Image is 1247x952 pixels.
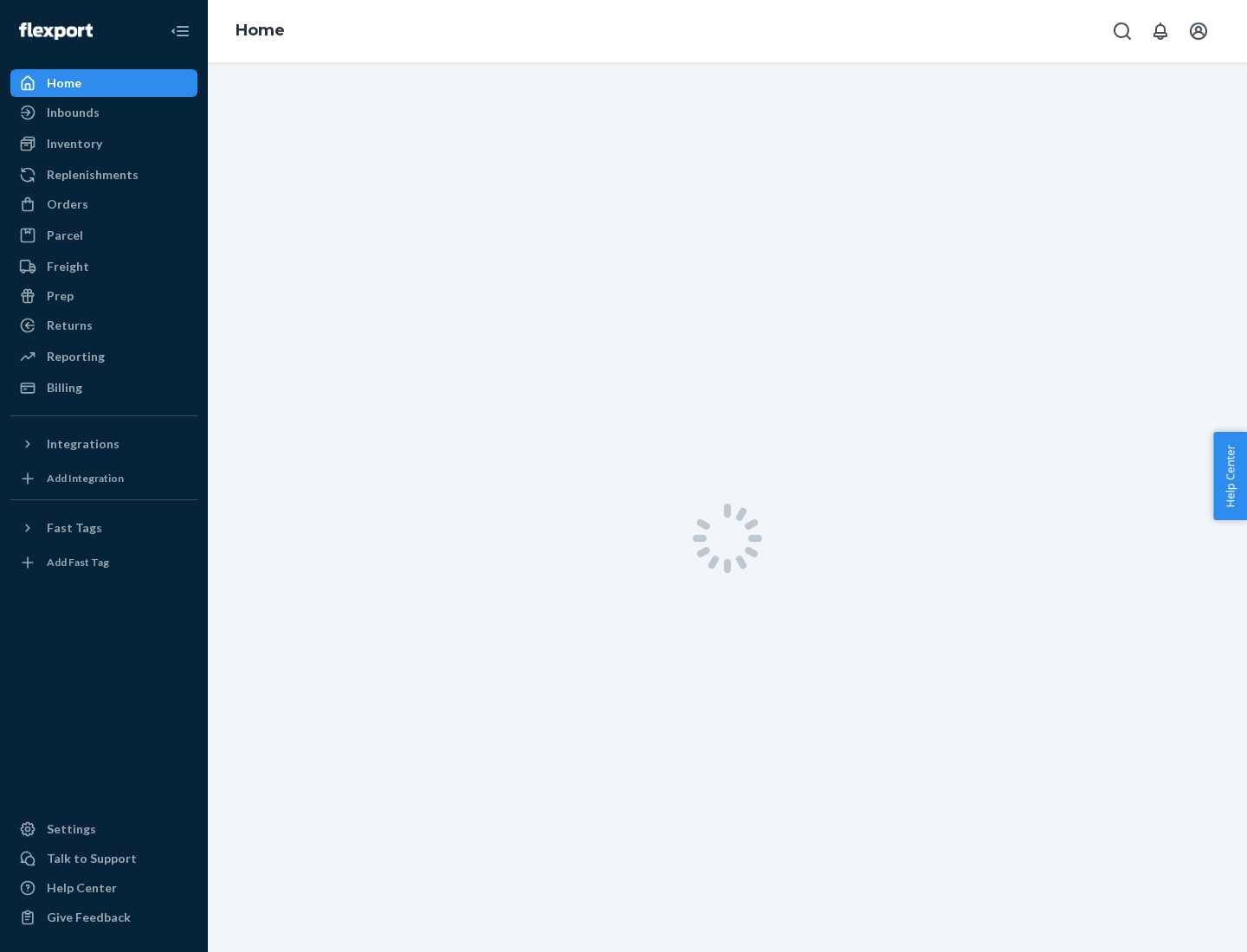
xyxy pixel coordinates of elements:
a: Settings [10,815,197,843]
div: Integrations [47,435,120,453]
div: Reporting [47,348,105,365]
a: Billing [10,374,197,402]
a: Add Fast Tag [10,549,197,576]
div: Add Fast Tag [47,555,109,569]
button: Open account menu [1181,14,1216,48]
div: Replenishments [47,166,139,183]
button: Integrations [10,430,197,458]
a: Prep [10,282,197,310]
a: Returns [10,312,197,339]
div: Returns [47,317,93,334]
a: Freight [10,253,197,280]
div: Inbounds [47,104,100,121]
a: Home [10,69,197,97]
div: Inventory [47,135,102,152]
div: Freight [47,258,89,275]
div: Home [47,74,81,92]
button: Fast Tags [10,514,197,542]
div: Billing [47,379,82,396]
div: Add Integration [47,471,124,486]
ol: breadcrumbs [222,6,299,56]
button: Help Center [1213,432,1247,520]
div: Talk to Support [47,850,137,867]
a: Parcel [10,222,197,249]
button: Open notifications [1143,14,1178,48]
a: Help Center [10,874,197,902]
a: Replenishments [10,161,197,189]
a: Orders [10,190,197,218]
button: Open Search Box [1105,14,1140,48]
div: Fast Tags [47,519,102,537]
button: Give Feedback [10,904,197,931]
a: Inventory [10,130,197,158]
a: Reporting [10,343,197,370]
a: Add Integration [10,465,197,492]
a: Talk to Support [10,845,197,872]
div: Give Feedback [47,909,131,926]
a: Home [236,21,285,40]
div: Prep [47,287,74,305]
div: Parcel [47,227,83,244]
div: Orders [47,196,88,213]
img: Flexport logo [19,23,93,40]
div: Settings [47,820,96,838]
button: Close Navigation [163,14,197,48]
div: Help Center [47,879,117,897]
a: Inbounds [10,99,197,126]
